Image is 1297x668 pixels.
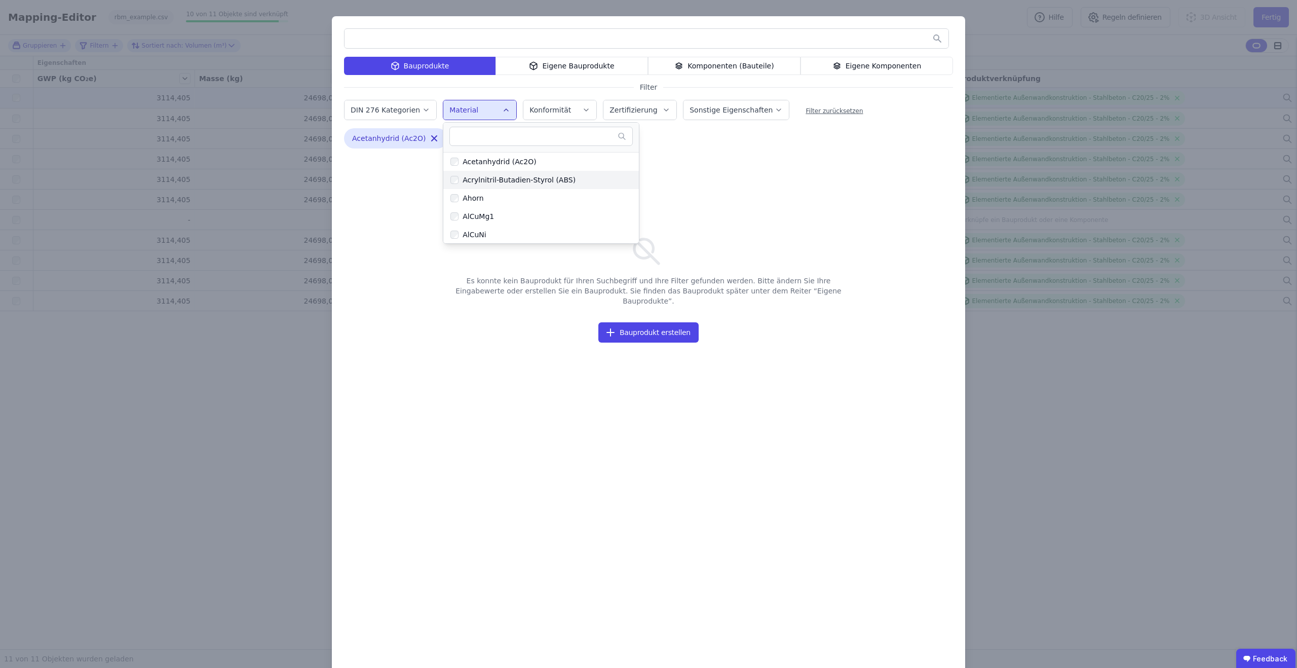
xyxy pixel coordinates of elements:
[459,193,483,203] div: Ahorn
[450,231,459,239] input: AlCuNi
[450,194,459,202] input: Ahorn
[523,100,596,120] button: Konformität
[459,230,486,240] div: AlCuNi
[352,133,426,143] span: Acetanhydrid (Ac2O)
[450,212,459,220] input: AlCuMg1
[598,322,699,343] button: Bauprodukt erstellen
[648,57,800,75] div: Komponenten (Bauteile)
[459,211,494,221] div: AlCuMg1
[603,100,676,120] button: Zertifizierung
[529,106,573,114] label: Konformität
[634,82,664,92] span: Filter
[609,106,659,114] label: Zertifizierung
[449,106,480,114] label: Material
[351,106,422,114] label: DIN 276 Kategorien
[345,100,436,120] button: DIN 276 Kategorien
[450,176,459,184] input: Acrylnitril-Butadien-Styrol (ABS)
[806,107,863,115] div: Filter zurücksetzen
[459,157,537,167] div: Acetanhydrid (Ac2O)
[683,100,789,120] button: Sonstige Eigenschaften
[443,100,516,120] button: Material
[800,57,953,75] div: Eigene Komponenten
[344,57,495,75] div: Bauprodukte
[443,122,639,244] ul: Material
[450,158,459,166] input: Acetanhydrid (Ac2O)
[495,57,648,75] div: Eigene Bauprodukte
[690,106,775,114] label: Sonstige Eigenschaften
[459,175,576,185] div: Acrylnitril-Butadien-Styrol (ABS)
[445,268,852,314] span: Es konnte kein Bauprodukt für Ihren Suchbegriff und Ihre Filter gefunden werden. Bitte ändern Sie...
